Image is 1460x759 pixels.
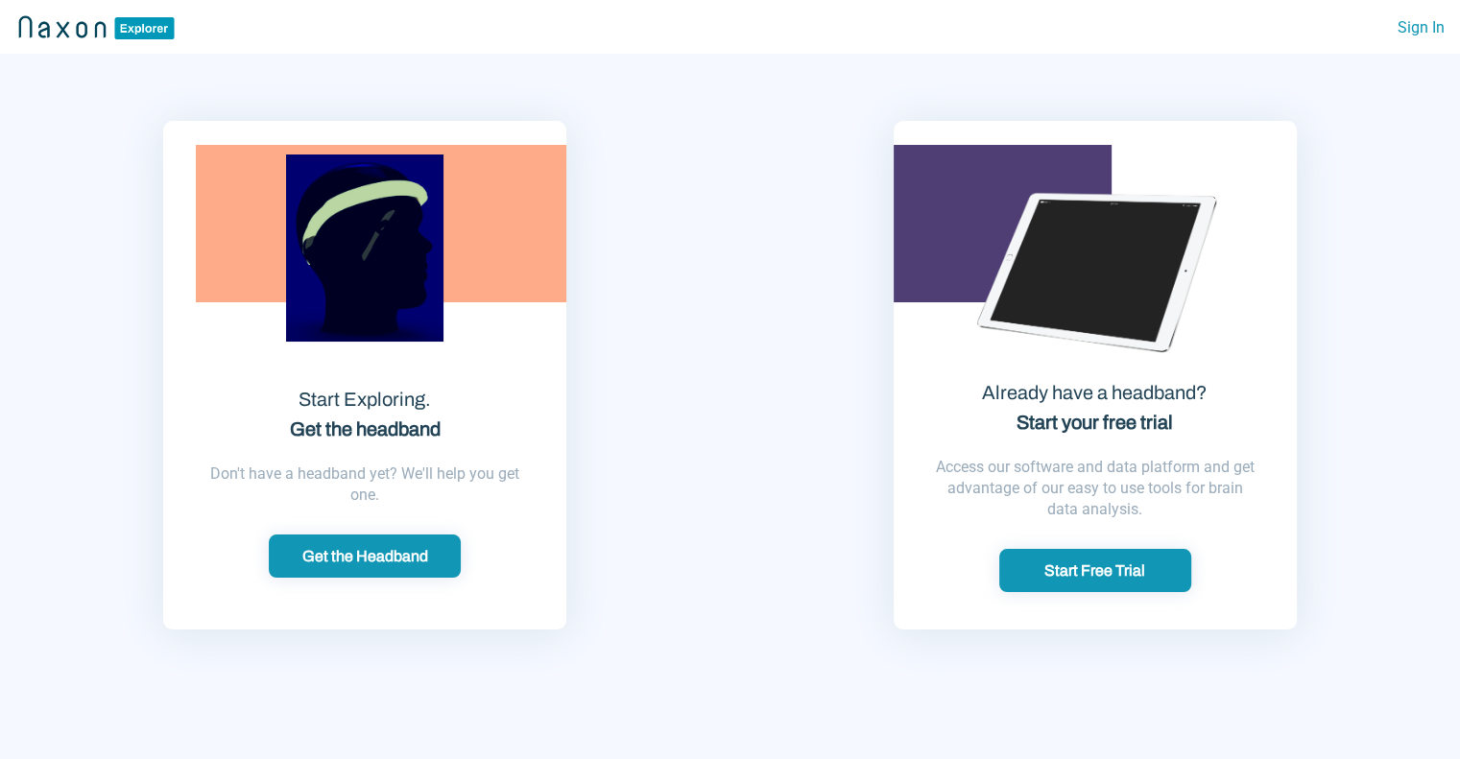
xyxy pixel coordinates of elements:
a: Sign In [1398,12,1445,42]
img: naxon_small_logo.png [15,12,178,41]
div: Don't have a headband yet? We'll help you get one. [163,444,566,534]
button: Get the Headband [269,534,461,578]
div: Get the Headband [275,546,455,566]
div: Start Free Trial [1005,560,1185,581]
div: Access our software and data platform and get advantage of our easy to use tools for brain data a... [894,438,1297,549]
img: landing_second_rectangle.png [894,145,1112,302]
img: headband.png [286,121,443,375]
div: Already have a headband? [894,378,1297,438]
img: ipad.png [927,102,1263,438]
strong: Get the headband [290,418,441,439]
button: Start Free Trial [999,549,1191,592]
img: landing_first_rectangle.png [196,145,566,302]
div: Start Exploring. [163,385,566,444]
